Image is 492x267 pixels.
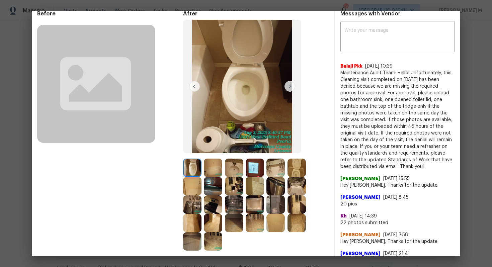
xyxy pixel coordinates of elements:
[340,63,362,70] span: Balaji Pkk
[340,213,347,219] span: Kh
[37,256,329,263] span: Requirements for cleaning
[383,195,409,200] span: [DATE] 8:45
[37,10,183,17] span: Before
[365,64,393,69] span: [DATE] 10:39
[340,182,455,189] span: Hey [PERSON_NAME], Thanks for the update.
[340,250,381,257] span: [PERSON_NAME]
[383,233,408,237] span: [DATE] 7:56
[383,176,410,181] span: [DATE] 15:55
[340,238,455,245] span: Hey [PERSON_NAME], Thanks for the update.
[340,70,455,170] span: Maintenance Audit Team: Hello! Unfortunately, this Cleaning visit completed on [DATE] has been de...
[284,81,295,92] img: right-chevron-button-url
[340,194,381,201] span: [PERSON_NAME]
[340,11,400,16] span: Messages with Vendor
[183,10,329,17] span: After
[340,232,381,238] span: [PERSON_NAME]
[349,214,377,218] span: [DATE] 14:39
[340,175,381,182] span: [PERSON_NAME]
[189,81,200,92] img: left-chevron-button-url
[340,219,455,226] span: 22 photos submitted
[383,251,410,256] span: [DATE] 21:41
[340,201,455,207] span: 20 pics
